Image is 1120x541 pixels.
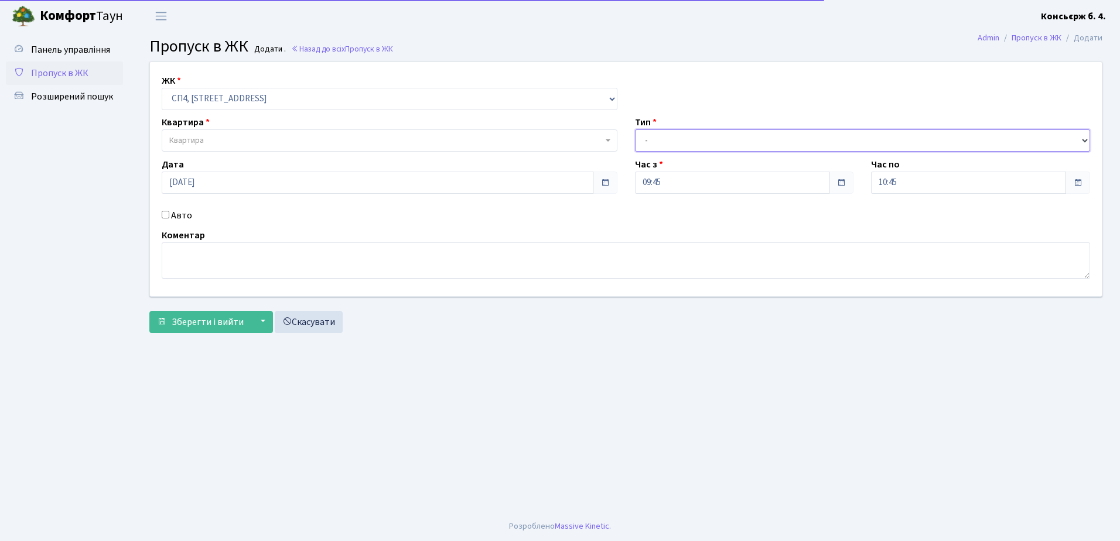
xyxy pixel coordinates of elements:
button: Зберегти і вийти [149,311,251,333]
a: Панель управління [6,38,123,61]
img: logo.png [12,5,35,28]
nav: breadcrumb [960,26,1120,50]
span: Зберегти і вийти [172,316,244,328]
a: Пропуск в ЖК [6,61,123,85]
button: Переключити навігацію [146,6,176,26]
span: Пропуск в ЖК [345,43,393,54]
a: Консьєрж б. 4. [1041,9,1106,23]
label: ЖК [162,74,181,88]
label: Дата [162,157,184,172]
small: Додати . [252,44,286,54]
label: Тип [635,115,657,129]
span: Розширений пошук [31,90,113,103]
a: Скасувати [275,311,343,333]
a: Пропуск в ЖК [1012,32,1061,44]
span: Квартира [169,135,204,146]
label: Квартира [162,115,210,129]
a: Назад до всіхПропуск в ЖК [291,43,393,54]
label: Коментар [162,228,205,242]
li: Додати [1061,32,1102,44]
span: Панель управління [31,43,110,56]
label: Час з [635,157,663,172]
div: Розроблено . [509,520,611,533]
b: Комфорт [40,6,96,25]
a: Admin [978,32,999,44]
span: Пропуск в ЖК [31,67,88,80]
label: Час по [871,157,900,172]
a: Massive Kinetic [555,520,609,532]
a: Розширений пошук [6,85,123,108]
b: Консьєрж б. 4. [1041,10,1106,23]
span: Таун [40,6,123,26]
label: Авто [171,208,192,222]
span: Пропуск в ЖК [149,35,248,58]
